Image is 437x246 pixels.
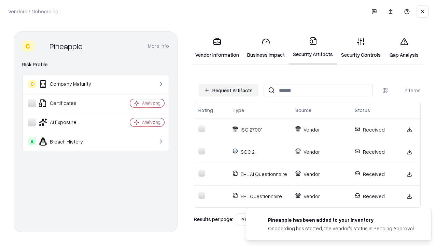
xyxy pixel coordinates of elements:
[28,80,110,88] div: Company Maturity
[337,32,385,64] a: Security Controls
[28,80,36,88] div: C
[295,193,347,200] p: Vendor
[385,32,423,64] a: Gap Analysis
[268,225,415,232] div: Onboarding has started, the vendor's status is Pending Approval.
[393,87,421,94] div: 4 items
[199,84,258,96] button: Request Artifacts
[28,99,110,107] div: Certificates
[28,137,36,146] div: A
[268,216,415,223] div: Pineapple has been added to your inventory
[194,216,233,223] p: Results per page:
[22,41,33,52] div: C
[355,170,394,178] p: Received
[295,107,311,114] div: Source
[355,148,394,155] p: Received
[142,100,160,106] div: Analyzing
[295,148,347,155] p: Vendor
[254,216,263,224] img: pineappleenergy.com
[36,41,47,52] img: Pineapple
[198,107,213,114] div: Rating
[289,31,337,65] a: Security Artifacts
[50,41,83,52] div: Pineapple
[8,8,58,15] p: Vendors / Onboarding
[191,32,243,64] a: Vendor Information
[148,40,169,52] button: More info
[232,148,287,155] p: SOC 2
[232,126,287,133] p: ISO 27001
[295,170,347,178] p: Vendor
[22,60,169,69] div: Risk Profile
[232,107,244,114] div: Type
[142,119,160,125] div: Analyzing
[232,170,287,178] p: B+L AI Questionnaire
[295,126,347,133] p: Vendor
[232,193,287,200] p: B+L Questionnaire
[355,193,394,200] p: Received
[28,137,110,146] div: Breach History
[28,118,110,126] div: AI Exposure
[355,126,394,133] p: Received
[243,32,289,64] a: Business Impact
[355,107,370,114] div: Status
